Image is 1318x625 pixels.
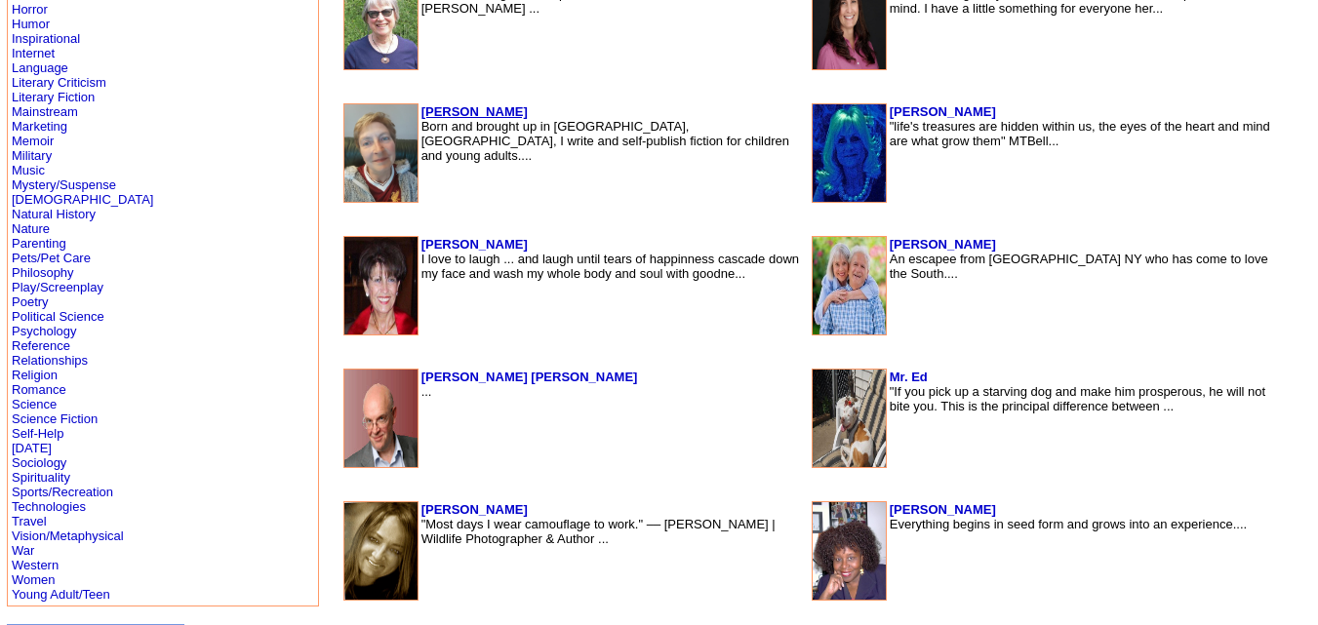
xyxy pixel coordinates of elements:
a: Spirituality [12,470,70,485]
a: [PERSON_NAME] [PERSON_NAME] [421,370,638,384]
a: Young Adult/Teen [12,587,110,602]
img: 23276.gif [344,370,418,467]
a: Internet [12,46,55,60]
a: Marketing [12,119,67,134]
a: Self-Help [12,426,63,441]
a: Travel [12,514,47,528]
a: Science [12,397,57,411]
a: [DEMOGRAPHIC_DATA] [12,192,153,207]
font: ... [421,384,432,399]
font: Born and brought up in [GEOGRAPHIC_DATA], [GEOGRAPHIC_DATA], I write and self-publish fiction for... [421,119,789,163]
a: Sports/Recreation [12,485,113,499]
a: Technologies [12,499,86,514]
a: Mr. Ed [890,370,928,384]
a: Literary Fiction [12,90,95,104]
a: Romance [12,382,66,397]
a: Nature [12,221,50,236]
font: "life's treasures are hidden within us, the eyes of the heart and mind are what grow them" MTBell... [890,119,1270,148]
img: 14300.jpg [813,370,886,467]
font: An escapee from [GEOGRAPHIC_DATA] NY who has come to love the South.... [890,252,1268,281]
a: War [12,543,34,558]
a: Psychology [12,324,76,338]
a: Language [12,60,68,75]
a: Philosophy [12,265,74,280]
a: Parenting [12,236,66,251]
a: Science Fiction [12,411,98,426]
font: "If you pick up a starving dog and make him prosperous, he will not bite you. This is the princip... [890,384,1265,413]
a: Horror [12,2,48,17]
a: Play/Screenplay [12,280,103,294]
a: [PERSON_NAME] [421,502,528,517]
font: "Most days I wear camouflage to work." –– [PERSON_NAME] | Wildlife Photographer & Author ... [421,517,776,546]
a: Literary Criticism [12,75,106,90]
a: [PERSON_NAME] [421,237,528,252]
img: 120281.jpg [344,237,418,334]
img: 91819.jpg [813,502,886,600]
a: Inspirational [12,31,80,46]
a: Mainstream [12,104,78,119]
a: Vision/Metaphysical [12,528,124,543]
a: Poetry [12,294,49,309]
font: I love to laugh ... and laugh until tears of happinness cascade down my face and wash my whole bo... [421,252,799,281]
font: Everything begins in seed form and grows into an experience.... [890,517,1247,531]
a: Mystery/Suspense [12,177,116,192]
a: Humor [12,17,50,31]
a: Women [12,572,56,587]
a: [PERSON_NAME] [890,104,996,119]
a: Music [12,163,45,177]
a: [PERSON_NAME] [890,502,996,517]
img: 164816.jpg [813,237,886,334]
a: [PERSON_NAME] [421,104,528,119]
a: Natural History [12,207,96,221]
img: 43961.jpg [813,104,886,202]
img: 95751.jpg [344,502,418,600]
a: [PERSON_NAME] [890,237,996,252]
a: Sociology [12,455,66,470]
img: 82327.jpg [344,104,418,202]
a: Memoir [12,134,54,148]
a: Religion [12,368,58,382]
a: Political Science [12,309,104,324]
a: Western [12,558,59,572]
a: Military [12,148,52,163]
a: Relationships [12,353,88,368]
a: Pets/Pet Care [12,251,91,265]
a: Reference [12,338,70,353]
a: [DATE] [12,441,52,455]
